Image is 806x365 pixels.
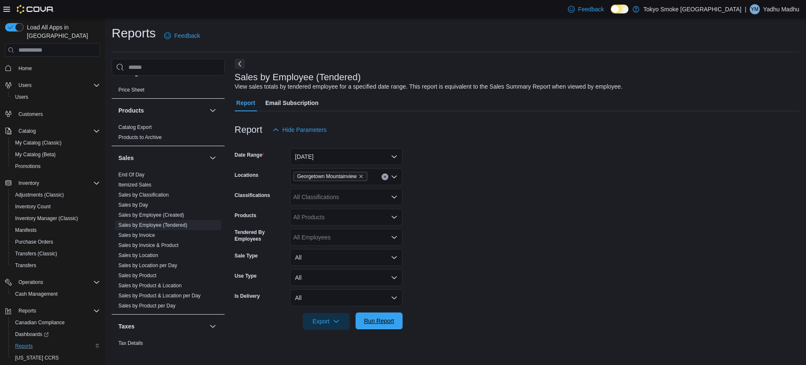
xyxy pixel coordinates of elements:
span: Manifests [12,225,100,235]
span: Canadian Compliance [12,318,100,328]
label: Sale Type [235,252,258,259]
span: Dashboards [15,331,49,338]
span: Dashboards [12,329,100,339]
div: Products [112,122,225,146]
span: Operations [15,277,100,287]
label: Tendered By Employees [235,229,287,242]
span: Home [15,63,100,73]
button: Products [118,106,206,115]
button: Taxes [208,321,218,331]
input: Dark Mode [611,5,628,13]
button: Inventory [15,178,42,188]
a: Sales by Location per Day [118,263,177,268]
a: Canadian Compliance [12,318,68,328]
span: My Catalog (Beta) [15,151,56,158]
button: Hide Parameters [269,121,330,138]
h3: Products [118,106,144,115]
a: Transfers [12,260,39,270]
span: Sales by Product & Location per Day [118,292,201,299]
button: All [290,269,403,286]
button: Users [8,91,103,103]
span: Sales by Day [118,202,148,208]
button: Canadian Compliance [8,317,103,328]
a: Transfers (Classic) [12,249,60,259]
span: Promotions [15,163,41,170]
span: Transfers [12,260,100,270]
span: Purchase Orders [12,237,100,247]
button: All [290,289,403,306]
a: Dashboards [12,329,52,339]
a: Feedback [161,27,203,44]
label: Use Type [235,273,256,279]
span: Promotions [12,161,100,171]
button: Adjustments (Classic) [8,189,103,201]
a: Inventory Count [12,202,54,212]
button: Purchase Orders [8,236,103,248]
button: Home [2,62,103,74]
span: Run Report [364,317,394,325]
span: My Catalog (Classic) [12,138,100,148]
button: Sales [208,153,218,163]
button: Catalog [15,126,39,136]
label: Classifications [235,192,270,199]
a: Sales by Classification [118,192,169,198]
label: Locations [235,172,259,179]
button: Clear input [382,173,388,180]
span: Inventory Count [12,202,100,212]
button: Products [208,105,218,116]
button: Sales [118,154,206,162]
button: Reports [8,340,103,352]
span: Canadian Compliance [15,319,65,326]
span: Georgetown Mountainview [297,172,357,181]
span: Users [12,92,100,102]
span: Feedback [174,32,200,40]
a: End Of Day [118,172,144,178]
label: Is Delivery [235,293,260,299]
h3: Taxes [118,322,135,331]
a: Manifests [12,225,40,235]
a: Cash Management [12,289,61,299]
span: My Catalog (Classic) [15,139,62,146]
span: YM [751,4,759,14]
a: Purchase Orders [12,237,57,247]
span: Email Subscription [265,95,319,111]
button: Transfers (Classic) [8,248,103,260]
span: Tax Details [118,340,143,347]
span: Purchase Orders [15,239,53,245]
button: Export [303,313,350,330]
button: Inventory Count [8,201,103,213]
div: Taxes [112,338,225,362]
a: Price Sheet [118,87,144,93]
span: Export [308,313,345,330]
button: Run Report [356,312,403,329]
span: Customers [18,111,43,118]
a: Sales by Product [118,273,157,278]
span: Itemized Sales [118,181,152,188]
h3: Sales by Employee (Tendered) [235,72,361,82]
span: [US_STATE] CCRS [15,354,59,361]
button: Operations [15,277,47,287]
span: Customers [15,109,100,119]
button: Remove Georgetown Mountainview from selection in this group [359,174,364,179]
span: Sales by Location [118,252,158,259]
button: Transfers [8,260,103,271]
a: [US_STATE] CCRS [12,353,62,363]
a: Reports [12,341,36,351]
span: Sales by Employee (Created) [118,212,184,218]
span: Products to Archive [118,134,162,141]
div: Sales [112,170,225,314]
a: Feedback [565,1,607,18]
button: Open list of options [391,214,398,221]
span: Adjustments (Classic) [15,192,64,198]
span: Sales by Product [118,272,157,279]
p: Yadhu Madhu [763,4,799,14]
span: Hide Parameters [283,126,327,134]
button: Inventory [2,177,103,189]
button: [DATE] [290,148,403,165]
h3: Sales [118,154,134,162]
a: My Catalog (Beta) [12,150,59,160]
span: Inventory Manager (Classic) [12,213,100,223]
p: Tokyo Smoke [GEOGRAPHIC_DATA] [644,4,742,14]
button: Cash Management [8,288,103,300]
